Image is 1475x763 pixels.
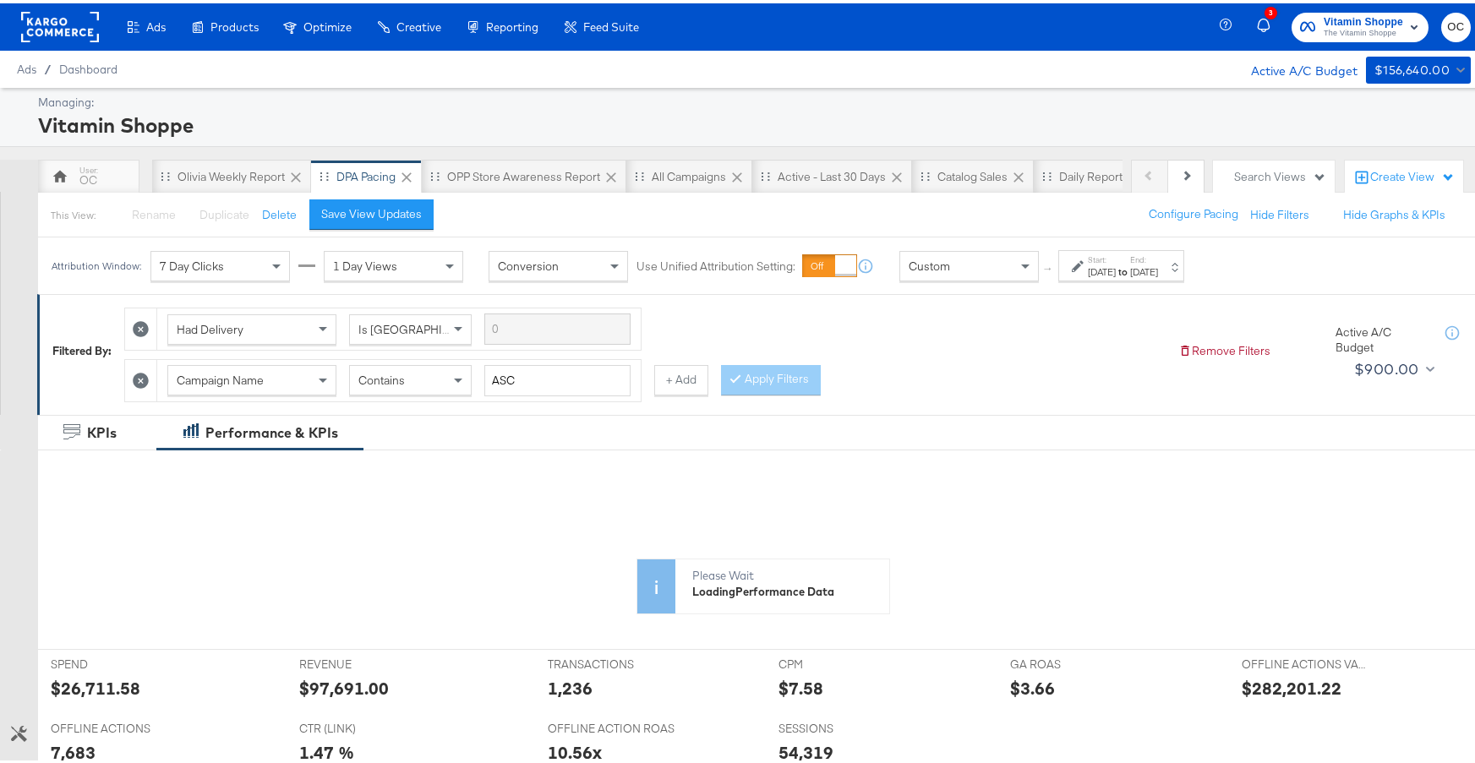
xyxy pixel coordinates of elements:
[38,107,1467,136] div: Vitamin Shoppe
[51,205,96,219] div: This View:
[146,17,166,30] span: Ads
[358,319,488,334] span: Is [GEOGRAPHIC_DATA]
[654,362,708,392] button: + Add
[210,17,259,30] span: Products
[1059,166,1123,182] div: Daily Report
[178,166,285,182] div: Olivia Weekly Report
[87,420,117,439] div: KPIs
[358,369,405,384] span: Contains
[1250,204,1309,220] button: Hide Filters
[484,362,631,393] input: Enter a search term
[17,59,36,73] span: Ads
[1347,352,1439,379] button: $900.00
[1370,166,1455,183] div: Create View
[447,166,600,182] div: OPP Store Awareness Report
[1088,251,1116,262] label: Start:
[1130,251,1158,262] label: End:
[1041,263,1057,269] span: ↑
[498,255,559,270] span: Conversion
[761,168,770,177] div: Drag to reorder tab
[1366,53,1471,80] button: $156,640.00
[921,168,930,177] div: Drag to reorder tab
[1448,14,1464,34] span: OC
[1130,262,1158,275] div: [DATE]
[333,255,397,270] span: 1 Day Views
[1441,9,1471,39] button: OC
[583,17,639,30] span: Feed Suite
[79,169,97,185] div: OC
[636,255,795,271] label: Use Unified Attribution Setting:
[205,420,338,439] div: Performance & KPIs
[1374,57,1450,78] div: $156,640.00
[262,204,297,220] button: Delete
[309,196,434,226] button: Save View Updates
[177,369,264,384] span: Campaign Name
[430,168,440,177] div: Drag to reorder tab
[1137,196,1250,226] button: Configure Pacing
[1324,10,1403,28] span: Vitamin Shoppe
[486,17,538,30] span: Reporting
[1336,321,1429,352] div: Active A/C Budget
[177,319,243,334] span: Had Delivery
[321,203,422,219] div: Save View Updates
[909,255,950,270] span: Custom
[1254,8,1283,41] button: 3
[132,204,176,219] span: Rename
[36,59,59,73] span: /
[336,166,396,182] div: DPA Pacing
[778,166,886,182] div: Active - Last 30 Days
[652,166,726,182] div: All Campaigns
[303,17,352,30] span: Optimize
[1343,204,1445,220] button: Hide Graphs & KPIs
[1265,3,1277,16] div: 3
[52,340,112,356] div: Filtered By:
[484,310,631,341] input: Enter a search term
[396,17,441,30] span: Creative
[199,204,249,219] span: Duplicate
[1324,24,1403,37] span: The Vitamin Shoppe
[1088,262,1116,275] div: [DATE]
[161,168,170,177] div: Drag to reorder tab
[1292,9,1429,39] button: Vitamin ShoppeThe Vitamin Shoppe
[51,257,142,269] div: Attribution Window:
[38,91,1467,107] div: Managing:
[1042,168,1052,177] div: Drag to reorder tab
[1233,53,1358,79] div: Active A/C Budget
[320,168,329,177] div: Drag to reorder tab
[635,168,644,177] div: Drag to reorder tab
[1354,353,1419,379] div: $900.00
[1178,340,1270,356] button: Remove Filters
[59,59,117,73] a: Dashboard
[937,166,1008,182] div: Catalog Sales
[1234,166,1326,182] div: Search Views
[1116,262,1130,275] strong: to
[160,255,224,270] span: 7 Day Clicks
